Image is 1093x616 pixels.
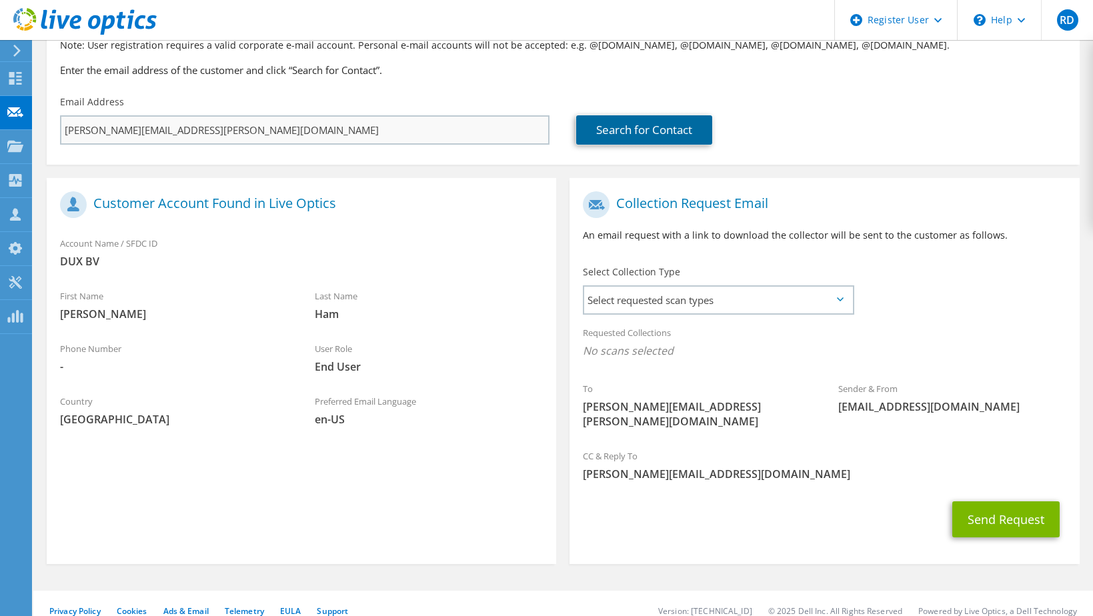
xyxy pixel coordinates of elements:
div: Last Name [301,282,556,328]
h1: Customer Account Found in Live Optics [60,191,536,218]
p: Note: User registration requires a valid corporate e-mail account. Personal e-mail accounts will ... [60,38,1066,53]
span: en-US [315,412,543,427]
label: Email Address [60,95,124,109]
div: Phone Number [47,335,301,381]
a: Search for Contact [576,115,712,145]
h3: Enter the email address of the customer and click “Search for Contact”. [60,63,1066,77]
svg: \n [974,14,986,26]
span: RD [1057,9,1078,31]
span: [EMAIL_ADDRESS][DOMAIN_NAME] [838,399,1066,414]
p: An email request with a link to download the collector will be sent to the customer as follows. [583,228,1066,243]
div: To [570,375,824,435]
div: Account Name / SFDC ID [47,229,556,275]
label: Select Collection Type [583,265,680,279]
span: [PERSON_NAME][EMAIL_ADDRESS][DOMAIN_NAME] [583,467,1066,481]
span: Ham [315,307,543,321]
div: Sender & From [825,375,1080,421]
button: Send Request [952,501,1060,537]
div: Country [47,387,301,433]
div: CC & Reply To [570,442,1079,488]
span: [GEOGRAPHIC_DATA] [60,412,288,427]
span: End User [315,359,543,374]
span: No scans selected [583,343,1066,358]
span: - [60,359,288,374]
span: DUX BV [60,254,543,269]
div: First Name [47,282,301,328]
h1: Collection Request Email [583,191,1059,218]
div: Requested Collections [570,319,1079,368]
div: User Role [301,335,556,381]
span: [PERSON_NAME][EMAIL_ADDRESS][PERSON_NAME][DOMAIN_NAME] [583,399,811,429]
div: Preferred Email Language [301,387,556,433]
span: [PERSON_NAME] [60,307,288,321]
span: Select requested scan types [584,287,852,313]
